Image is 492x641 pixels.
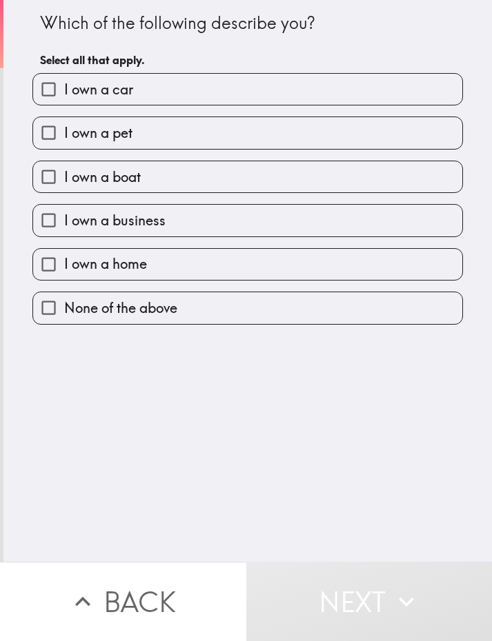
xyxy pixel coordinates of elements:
button: I own a boat [33,161,462,192]
span: I own a home [64,254,147,274]
span: I own a business [64,211,166,230]
h6: Select all that apply. [40,52,455,68]
button: I own a business [33,205,462,236]
button: I own a pet [33,117,462,148]
span: None of the above [64,298,177,318]
span: I own a pet [64,123,132,143]
span: I own a boat [64,167,141,187]
button: I own a home [33,249,462,280]
span: I own a car [64,80,133,99]
button: None of the above [33,292,462,323]
button: I own a car [33,74,462,105]
div: Which of the following describe you? [40,12,455,35]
